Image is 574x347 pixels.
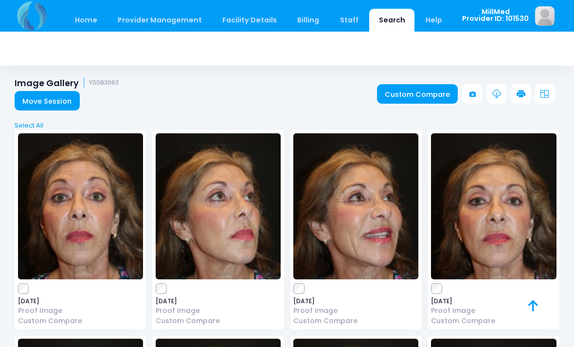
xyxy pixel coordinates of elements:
small: YS083063 [89,79,119,87]
span: MillMed Provider ID: 101530 [462,8,529,22]
img: image [18,133,143,279]
span: [DATE] [156,298,281,304]
a: Billing [288,9,329,32]
a: Custom Compare [293,316,418,326]
a: Help [416,9,452,32]
a: Staff [330,9,368,32]
a: Proof Image [431,306,556,316]
span: [DATE] [431,298,556,304]
img: image [535,6,555,26]
a: Proof Image [156,306,281,316]
a: Move Session [15,91,80,110]
h1: Image Gallery [15,78,119,88]
img: image [431,133,556,279]
span: [DATE] [293,298,418,304]
span: [DATE] [18,298,143,304]
a: Proof Image [293,306,418,316]
a: Search [369,9,414,32]
a: Custom Compare [18,316,143,326]
a: Home [65,9,107,32]
a: Custom Compare [156,316,281,326]
img: image [156,133,281,279]
a: Custom Compare [377,84,458,104]
img: image [293,133,418,279]
a: Custom Compare [431,316,556,326]
a: Provider Management [108,9,211,32]
a: Facility Details [213,9,287,32]
a: Select All [12,121,563,130]
a: Proof Image [18,306,143,316]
